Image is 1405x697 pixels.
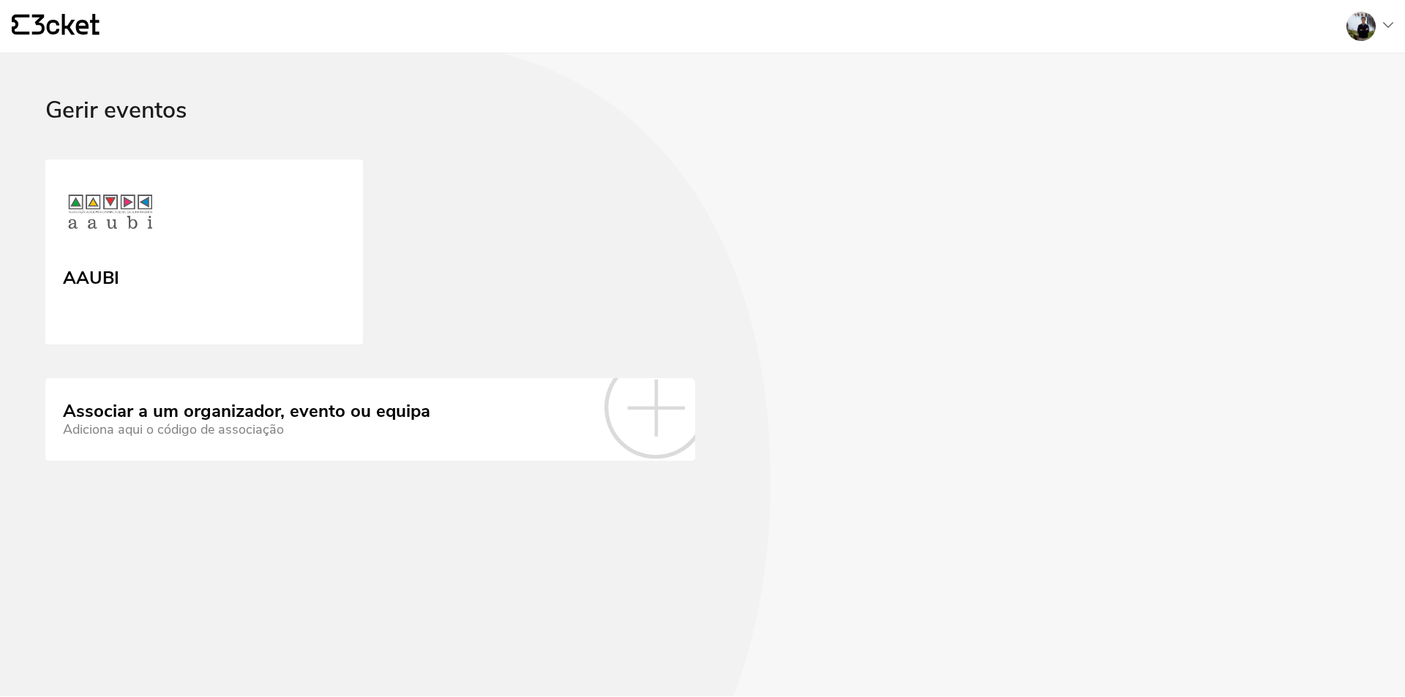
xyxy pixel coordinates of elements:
[45,97,1360,159] div: Gerir eventos
[45,159,363,345] a: AAUBI AAUBI
[63,263,119,289] div: AAUBI
[12,15,29,35] g: {' '}
[63,422,430,437] div: Adiciona aqui o código de associação
[45,378,695,460] a: Associar a um organizador, evento ou equipa Adiciona aqui o código de associação
[63,402,430,422] div: Associar a um organizador, evento ou equipa
[12,14,100,39] a: {' '}
[63,183,158,249] img: AAUBI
